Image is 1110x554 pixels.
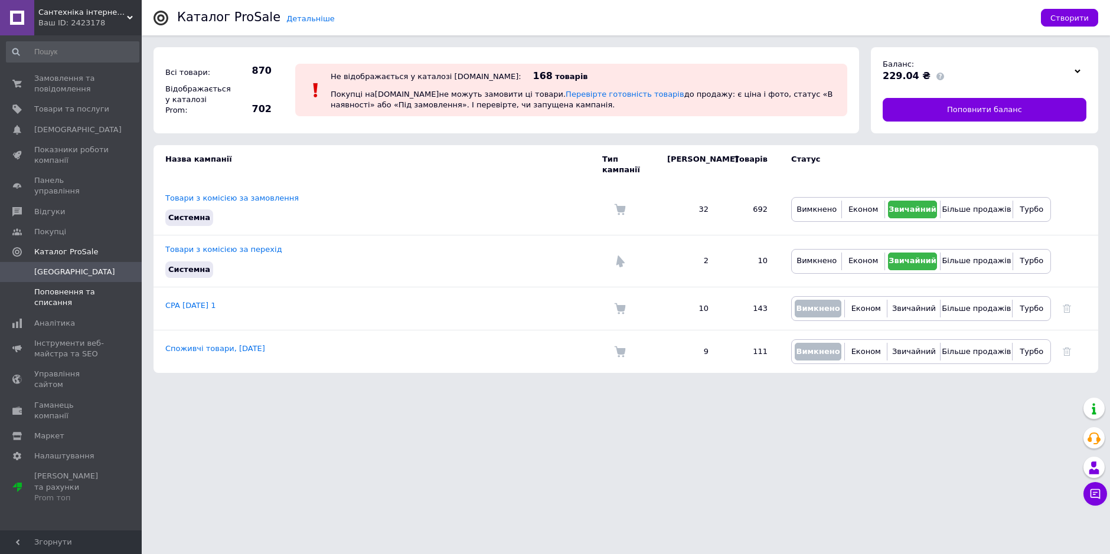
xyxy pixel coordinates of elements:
td: 10 [655,287,720,330]
a: Поповнити баланс [883,98,1086,122]
span: Економ [851,304,881,313]
a: Товари з комісією за замовлення [165,194,299,202]
span: [PERSON_NAME] та рахунки [34,471,109,503]
span: 168 [533,70,553,81]
div: Каталог ProSale [177,11,280,24]
img: Комісія за перехід [614,255,626,267]
span: Турбо [1020,205,1043,214]
span: Системна [168,213,210,222]
td: Назва кампанії [154,145,602,184]
button: Турбо [1016,201,1047,218]
span: Відгуки [34,206,65,217]
td: 9 [655,330,720,373]
span: Показники роботи компанії [34,145,109,166]
button: Більше продажів [944,300,1009,317]
button: Чат з покупцем [1083,482,1107,506]
button: Економ [845,201,881,218]
button: Турбо [1016,300,1047,317]
td: 143 [720,287,779,330]
span: Поповнити баланс [947,104,1022,115]
span: Турбо [1020,347,1043,356]
img: Комісія за замовлення [614,204,626,215]
img: Комісія за замовлення [614,303,626,314]
span: Баланс: [883,60,914,68]
span: 702 [230,103,272,116]
span: Панель управління [34,175,109,196]
span: Інструменти веб-майстра та SEO [34,338,109,359]
span: Більше продажів [942,347,1011,356]
span: Створити [1050,14,1089,22]
span: 229.04 ₴ [883,70,931,81]
span: Маркет [34,431,64,441]
span: Поповнення та списання [34,287,109,308]
button: Звичайний [888,201,938,218]
span: Вимкнено [796,256,837,265]
button: Більше продажів [944,253,1009,270]
div: Відображається у каталозі Prom: [162,81,227,119]
span: Економ [848,205,878,214]
button: Економ [845,253,881,270]
input: Пошук [6,41,139,63]
span: Вимкнено [796,205,837,214]
a: CPA [DATE] 1 [165,301,216,310]
td: [PERSON_NAME] [655,145,720,184]
a: Видалити [1063,347,1071,356]
td: 111 [720,330,779,373]
span: [DEMOGRAPHIC_DATA] [34,124,122,135]
span: Вимкнено [796,304,840,313]
div: Ваш ID: 2423178 [38,18,142,28]
img: Комісія за замовлення [614,346,626,358]
span: Більше продажів [942,205,1011,214]
a: Детальніше [286,14,335,23]
span: Звичайний [892,347,936,356]
span: Економ [851,347,881,356]
span: Покупці на [DOMAIN_NAME] не можуть замовити ці товари. до продажу: є ціна і фото, статус «В наявн... [331,90,833,109]
button: Більше продажів [944,201,1009,218]
span: Звичайний [889,205,936,214]
button: Більше продажів [944,343,1009,360]
span: Покупці [34,227,66,237]
span: Налаштування [34,451,94,461]
button: Звичайний [890,343,937,360]
td: 10 [720,235,779,287]
a: Споживчі товари, [DATE] [165,344,265,353]
button: Вимкнено [795,343,841,360]
button: Вимкнено [795,253,838,270]
a: Перевірте готовність товарів [566,90,684,99]
button: Звичайний [890,300,937,317]
span: Замовлення та повідомлення [34,73,109,94]
span: Сантехніка інтернет-магазин/склад [38,7,127,18]
a: Товари з комісією за перехід [165,245,282,254]
span: Більше продажів [942,304,1011,313]
span: [GEOGRAPHIC_DATA] [34,267,115,277]
a: Видалити [1063,304,1071,313]
span: Аналітика [34,318,75,329]
button: Звичайний [888,253,938,270]
button: Створити [1041,9,1098,27]
img: :exclamation: [307,81,325,99]
span: Турбо [1020,256,1043,265]
div: Prom топ [34,493,109,503]
span: Товари та послуги [34,104,109,114]
td: Статус [779,145,1051,184]
button: Турбо [1016,343,1047,360]
span: 870 [230,64,272,77]
span: Звичайний [889,256,936,265]
div: Всі товари: [162,64,227,81]
td: Тип кампанії [602,145,655,184]
td: Товарів [720,145,779,184]
span: Вимкнено [796,347,840,356]
span: Турбо [1020,304,1043,313]
td: 2 [655,235,720,287]
td: 692 [720,184,779,235]
td: 32 [655,184,720,235]
div: Не відображається у каталозі [DOMAIN_NAME]: [331,72,521,81]
span: Управління сайтом [34,369,109,390]
button: Вимкнено [795,300,841,317]
span: Більше продажів [942,256,1011,265]
button: Вимкнено [795,201,838,218]
button: Турбо [1016,253,1047,270]
span: Економ [848,256,878,265]
span: Системна [168,265,210,274]
span: товарів [555,72,587,81]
